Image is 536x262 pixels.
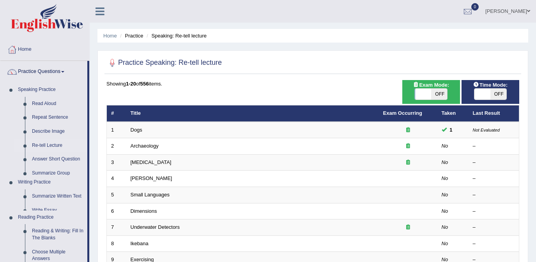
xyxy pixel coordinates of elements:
[28,224,87,245] a: Reading & Writing: Fill In The Blanks
[131,143,159,149] a: Archaeology
[140,81,149,87] b: 556
[473,143,515,150] div: –
[442,224,448,230] em: No
[28,97,87,111] a: Read Aloud
[383,127,433,134] div: Exam occurring question
[473,208,515,215] div: –
[470,81,511,89] span: Time Mode:
[473,224,515,231] div: –
[118,32,143,39] li: Practice
[131,208,157,214] a: Dimensions
[107,171,126,187] td: 4
[471,3,479,11] span: 0
[410,81,452,89] span: Exam Mode:
[383,224,433,231] div: Exam occurring question
[14,210,87,225] a: Reading Practice
[107,235,126,252] td: 8
[437,105,469,122] th: Taken
[107,138,126,155] td: 2
[473,191,515,199] div: –
[442,241,448,246] em: No
[28,125,87,139] a: Describe Image
[473,240,515,248] div: –
[131,241,149,246] a: Ikebana
[28,203,87,217] a: Write Essay
[431,89,448,100] span: OFF
[107,122,126,138] td: 1
[469,105,519,122] th: Last Result
[442,159,448,165] em: No
[28,111,87,125] a: Repeat Sentence
[131,224,180,230] a: Underwater Detectors
[383,110,422,116] a: Exam Occurring
[14,175,87,189] a: Writing Practice
[103,33,117,39] a: Home
[106,57,222,69] h2: Practice Speaking: Re-tell lecture
[0,39,89,58] a: Home
[14,83,87,97] a: Speaking Practice
[126,105,379,122] th: Title
[447,126,456,134] span: You can still take this question
[442,192,448,198] em: No
[107,219,126,236] td: 7
[473,159,515,166] div: –
[131,159,172,165] a: [MEDICAL_DATA]
[383,159,433,166] div: Exam occurring question
[107,203,126,219] td: 6
[126,81,136,87] b: 1-20
[383,143,433,150] div: Exam occurring question
[145,32,207,39] li: Speaking: Re-tell lecture
[107,105,126,122] th: #
[402,80,460,104] div: Show exams occurring in exams
[28,139,87,153] a: Re-tell Lecture
[131,192,170,198] a: Small Languages
[442,143,448,149] em: No
[107,187,126,203] td: 5
[28,189,87,203] a: Summarize Written Text
[106,80,519,87] div: Showing of items.
[107,154,126,171] td: 3
[0,61,87,80] a: Practice Questions
[473,128,500,132] small: Not Evaluated
[28,166,87,187] a: Summarize Group Discussion
[442,175,448,181] em: No
[131,127,142,133] a: Dogs
[131,175,172,181] a: [PERSON_NAME]
[442,208,448,214] em: No
[473,175,515,182] div: –
[490,89,507,100] span: OFF
[28,152,87,166] a: Answer Short Question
